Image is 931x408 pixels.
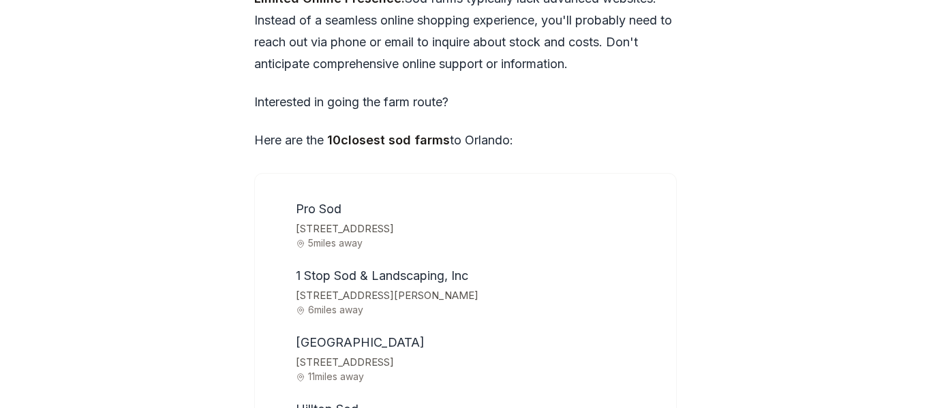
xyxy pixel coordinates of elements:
span: [STREET_ADDRESS][PERSON_NAME] [296,287,660,305]
span: 5 miles away [296,238,660,248]
span: Pro Sod [296,202,341,216]
span: 11 miles away [296,371,660,381]
p: Interested in going the farm route? [254,91,677,113]
strong: 10 closest sod farms [327,133,450,147]
span: [STREET_ADDRESS] [296,220,660,238]
span: 6 miles away [296,304,660,315]
span: [STREET_ADDRESS] [296,354,660,372]
span: 1 Stop Sod & Landscaping, Inc [296,268,468,283]
span: [GEOGRAPHIC_DATA] [296,335,425,349]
